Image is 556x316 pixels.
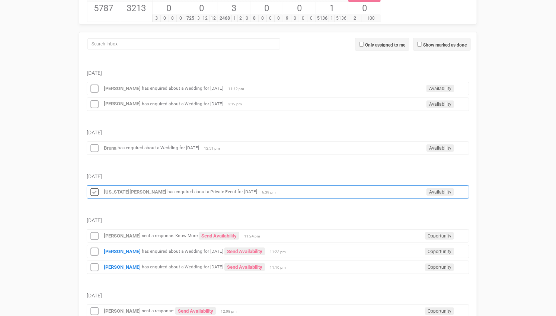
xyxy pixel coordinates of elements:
small: sent a response: [142,309,174,314]
span: 9 [283,15,291,22]
h5: [DATE] [87,218,469,223]
a: [PERSON_NAME] [104,101,141,106]
span: 3 [196,15,202,22]
span: 11:24 pm [244,234,263,239]
span: 5136 [334,15,348,22]
span: 1 [316,2,348,15]
span: Opportunity [425,264,454,271]
a: [PERSON_NAME] [104,249,141,254]
span: 0 [307,15,316,22]
span: 0 [169,15,177,22]
span: Opportunity [425,307,454,315]
span: 6:39 pm [262,190,281,195]
span: 725 [185,15,196,22]
span: 0 [250,2,283,15]
span: 0 [274,15,283,22]
span: Availability [426,144,454,152]
a: [PERSON_NAME] [104,264,141,270]
small: has enquired about a Wedding for [DATE] [142,265,223,270]
span: 0 [299,15,307,22]
span: Availability [426,188,454,196]
a: [PERSON_NAME] [104,233,141,239]
span: Opportunity [425,232,454,240]
span: 12:51 pm [204,146,223,151]
span: 0 [266,15,275,22]
span: 2 [348,15,362,22]
a: Send Availability [224,248,265,255]
h5: [DATE] [87,130,469,135]
small: has enquired about a Wedding for [DATE] [142,249,223,254]
span: 0 [153,2,185,15]
span: 11:42 pm [228,86,247,92]
span: 12:08 pm [221,309,239,314]
span: 2468 [218,15,232,22]
span: 0 [291,15,300,22]
small: has enquired about a Private Event for [DATE] [167,189,257,195]
a: Send Availability [199,232,239,240]
span: 3:19 pm [228,102,247,107]
span: 0 [244,15,250,22]
h5: [DATE] [87,174,469,179]
span: 5787 [87,2,120,15]
span: 11:10 pm [270,265,288,270]
span: 0 [185,2,218,15]
span: 0 [258,15,267,22]
label: Show marked as done [423,42,467,48]
span: 1 [329,15,335,22]
a: Bruna [104,145,116,151]
span: 0 [176,15,185,22]
span: 11:23 pm [270,249,288,255]
span: Availability [426,85,454,92]
small: sent a response: Know More [142,233,198,239]
span: 2 [237,15,244,22]
small: has enquired about a Wedding for [DATE] [118,146,199,151]
a: Send Availability [224,263,265,271]
span: Availability [426,100,454,108]
span: 12 [209,15,218,22]
span: 3213 [120,2,153,15]
span: 12 [201,15,210,22]
a: [PERSON_NAME] [104,86,141,91]
span: Opportunity [425,248,454,255]
small: has enquired about a Wedding for [DATE] [142,86,223,91]
a: Send Availability [175,307,216,315]
input: Search Inbox [87,38,280,50]
span: 3 [218,2,250,15]
span: 100 [362,15,381,22]
span: 0 [283,2,316,15]
span: 1 [231,15,238,22]
h5: [DATE] [87,70,469,76]
span: 5136 [316,15,329,22]
label: Only assigned to me [365,42,405,48]
h5: [DATE] [87,293,469,299]
a: [US_STATE][PERSON_NAME] [104,189,166,195]
span: 0 [160,15,169,22]
span: 3 [152,15,161,22]
small: has enquired about a Wedding for [DATE] [142,101,223,106]
a: [PERSON_NAME] [104,308,141,314]
span: 8 [250,15,259,22]
span: 0 [348,2,381,15]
